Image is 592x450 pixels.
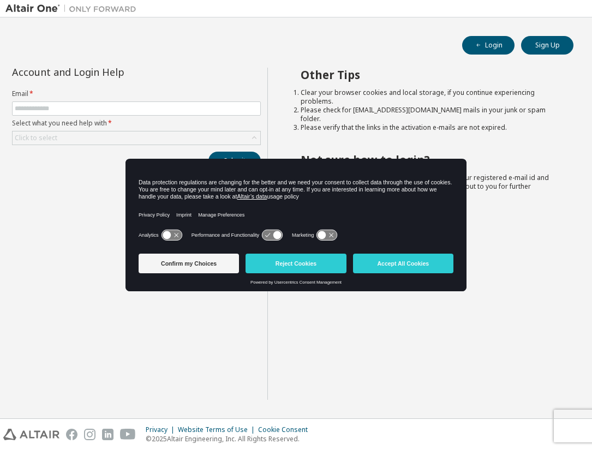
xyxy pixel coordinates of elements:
li: Please verify that the links in the activation e-mails are not expired. [301,123,554,132]
div: Cookie Consent [258,425,314,434]
button: Submit [208,152,261,170]
img: Altair One [5,3,142,14]
div: Account and Login Help [12,68,211,76]
li: Clear your browser cookies and local storage, if you continue experiencing problems. [301,88,554,106]
li: Please check for [EMAIL_ADDRESS][DOMAIN_NAME] mails in your junk or spam folder. [301,106,554,123]
img: linkedin.svg [102,429,113,440]
button: Sign Up [521,36,573,55]
div: Click to select [13,131,260,145]
h2: Not sure how to login? [301,153,554,167]
img: altair_logo.svg [3,429,59,440]
img: facebook.svg [66,429,77,440]
div: Website Terms of Use [178,425,258,434]
h2: Other Tips [301,68,554,82]
img: youtube.svg [120,429,136,440]
img: instagram.svg [84,429,95,440]
div: Click to select [15,134,57,142]
label: Email [12,89,261,98]
label: Select what you need help with [12,119,261,128]
button: Login [462,36,515,55]
div: Privacy [146,425,178,434]
p: © 2025 Altair Engineering, Inc. All Rights Reserved. [146,434,314,443]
